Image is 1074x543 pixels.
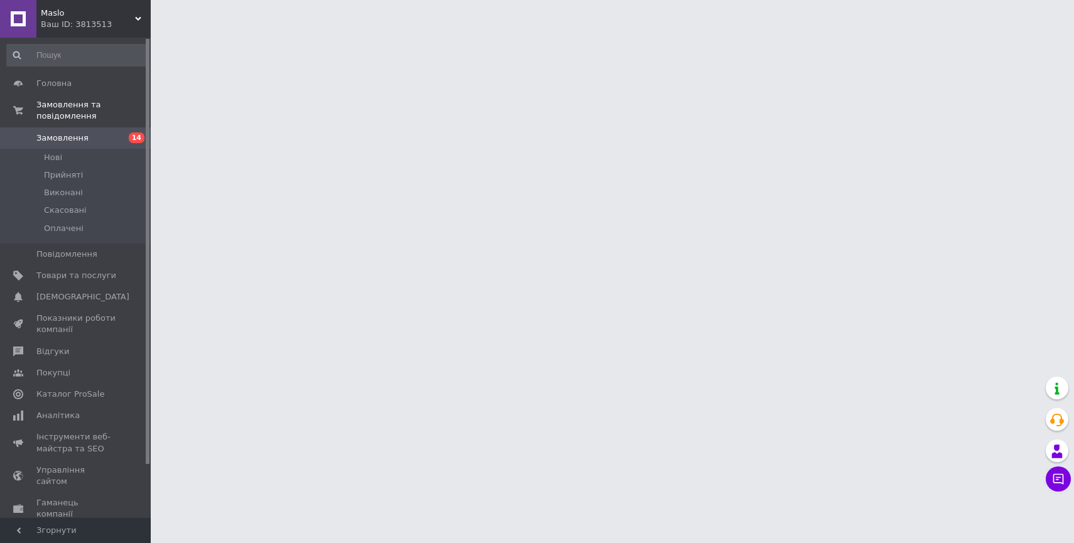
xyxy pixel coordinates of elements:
[36,313,116,335] span: Показники роботи компанії
[44,187,83,198] span: Виконані
[44,205,87,216] span: Скасовані
[36,410,80,421] span: Аналітика
[36,389,104,400] span: Каталог ProSale
[36,132,89,144] span: Замовлення
[36,249,97,260] span: Повідомлення
[36,270,116,281] span: Товари та послуги
[44,169,83,181] span: Прийняті
[44,152,62,163] span: Нові
[36,291,129,303] span: [DEMOGRAPHIC_DATA]
[36,99,151,122] span: Замовлення та повідомлення
[41,8,135,19] span: Maslo
[36,497,116,520] span: Гаманець компанії
[1046,466,1071,492] button: Чат з покупцем
[36,431,116,454] span: Інструменти веб-майстра та SEO
[36,346,69,357] span: Відгуки
[129,132,144,143] span: 14
[36,367,70,379] span: Покупці
[41,19,151,30] div: Ваш ID: 3813513
[6,44,148,67] input: Пошук
[44,223,84,234] span: Оплачені
[36,465,116,487] span: Управління сайтом
[36,78,72,89] span: Головна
